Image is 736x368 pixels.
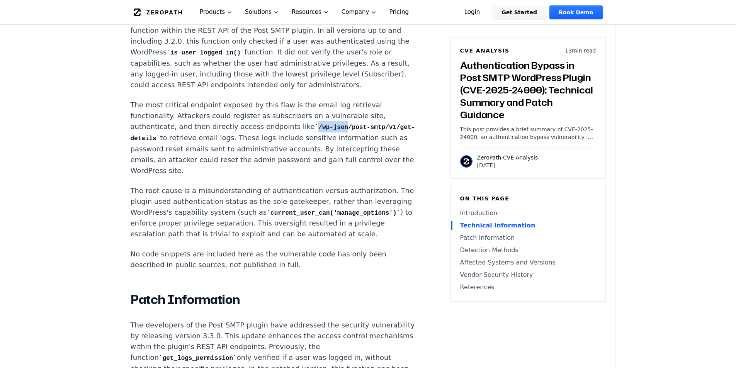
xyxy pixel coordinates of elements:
[492,5,546,19] a: Get Started
[460,125,596,141] p: This post provides a brief summary of CVE-2025-24000, an authentication bypass vulnerability in t...
[477,161,538,169] p: [DATE]
[460,283,596,292] a: References
[460,246,596,255] a: Detection Methods
[565,47,596,54] p: 13 min read
[460,195,596,202] h6: On this page
[460,155,473,168] img: ZeroPath CVE Analysis
[167,49,245,56] code: is_user_logged_in()
[455,5,490,19] a: Login
[460,59,596,121] h3: Authentication Bypass in Post SMTP WordPress Plugin (CVE-2025-24000): Technical Summary and Patch...
[131,124,415,142] code: /wp-json/post-smtp/v1/get-details
[131,249,418,270] p: No code snippets are included here as the vulnerable code has only been described in public sourc...
[460,209,596,218] a: Introduction
[460,221,596,230] a: Technical Information
[131,292,418,307] h2: Patch Information
[131,100,418,176] p: The most critical endpoint exposed by this flaw is the email log retrieval functionality. Attacke...
[131,14,418,90] p: CVE-2025-24000 is rooted in the implementation of the get_logs_permission function within the RES...
[460,47,510,54] h6: CVE Analysis
[460,270,596,280] a: Vendor Security History
[159,355,237,362] code: get_logs_permission
[131,185,418,240] p: The root cause is a misunderstanding of authentication versus authorization. The plugin used auth...
[549,5,602,19] a: Book Demo
[267,210,400,217] code: current_user_can('manage_options')
[477,154,538,161] p: ZeroPath CVE Analysis
[460,233,596,243] a: Patch Information
[460,258,596,267] a: Affected Systems and Versions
